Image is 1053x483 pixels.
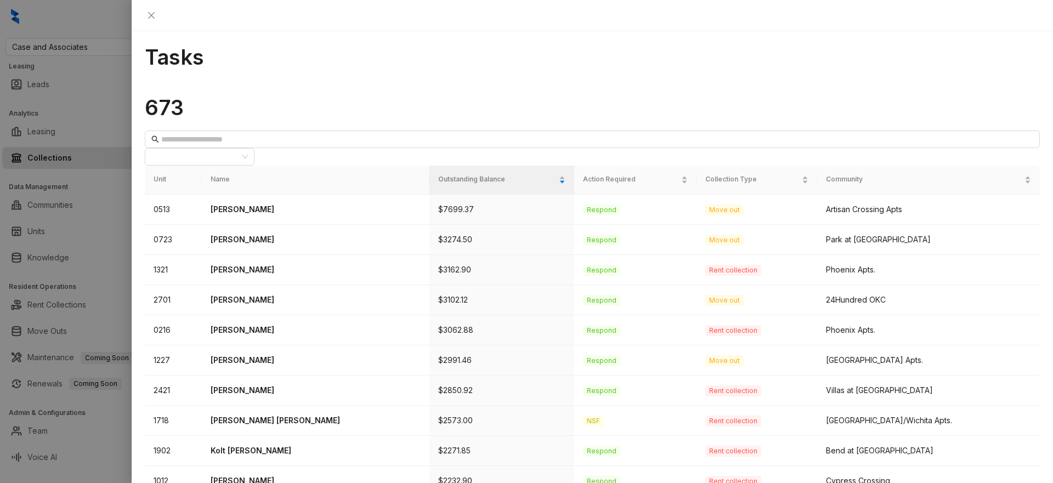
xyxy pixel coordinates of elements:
[145,225,202,255] td: 0723
[211,324,421,336] p: [PERSON_NAME]
[826,354,1031,366] div: [GEOGRAPHIC_DATA] Apts.
[697,166,817,195] th: Collection Type
[583,235,620,246] span: Respond
[145,9,158,22] button: Close
[817,166,1040,195] th: Community
[705,325,761,336] span: Rent collection
[202,166,429,195] th: Name
[438,354,565,366] p: $2991.46
[705,385,761,396] span: Rent collection
[145,406,202,436] td: 1718
[438,445,565,457] p: $2271.85
[151,135,159,143] span: search
[583,325,620,336] span: Respond
[705,204,744,215] span: Move out
[211,264,421,276] p: [PERSON_NAME]
[145,285,202,315] td: 2701
[705,446,761,457] span: Rent collection
[826,234,1031,246] div: Park at [GEOGRAPHIC_DATA]
[145,95,1040,120] h1: 673
[826,264,1031,276] div: Phoenix Apts.
[705,416,761,427] span: Rent collection
[583,295,620,306] span: Respond
[705,235,744,246] span: Move out
[211,414,421,427] p: [PERSON_NAME] [PERSON_NAME]
[438,384,565,396] p: $2850.92
[438,324,565,336] p: $3062.88
[583,265,620,276] span: Respond
[583,174,679,185] span: Action Required
[211,445,421,457] p: Kolt [PERSON_NAME]
[583,204,620,215] span: Respond
[211,234,421,246] p: [PERSON_NAME]
[705,355,744,366] span: Move out
[145,255,202,285] td: 1321
[826,324,1031,336] div: Phoenix Apts.
[826,384,1031,396] div: Villas at [GEOGRAPHIC_DATA]
[211,384,421,396] p: [PERSON_NAME]
[583,355,620,366] span: Respond
[145,376,202,406] td: 2421
[826,294,1031,306] div: 24Hundred OKC
[145,315,202,345] td: 0216
[826,445,1031,457] div: Bend at [GEOGRAPHIC_DATA]
[705,265,761,276] span: Rent collection
[438,234,565,246] p: $3274.50
[145,166,202,195] th: Unit
[574,166,697,195] th: Action Required
[705,295,744,306] span: Move out
[438,294,565,306] p: $3102.12
[826,174,1022,185] span: Community
[145,436,202,466] td: 1902
[211,294,421,306] p: [PERSON_NAME]
[826,203,1031,215] div: Artisan Crossing Apts
[583,446,620,457] span: Respond
[211,354,421,366] p: [PERSON_NAME]
[211,203,421,215] p: [PERSON_NAME]
[826,414,1031,427] div: [GEOGRAPHIC_DATA]/Wichita Apts.
[145,345,202,376] td: 1227
[147,11,156,20] span: close
[438,203,565,215] p: $7699.37
[583,385,620,396] span: Respond
[438,174,556,185] span: Outstanding Balance
[145,44,1040,70] h1: Tasks
[145,195,202,225] td: 0513
[438,414,565,427] p: $2573.00
[438,264,565,276] p: $3162.90
[705,174,800,185] span: Collection Type
[583,416,604,427] span: NSF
